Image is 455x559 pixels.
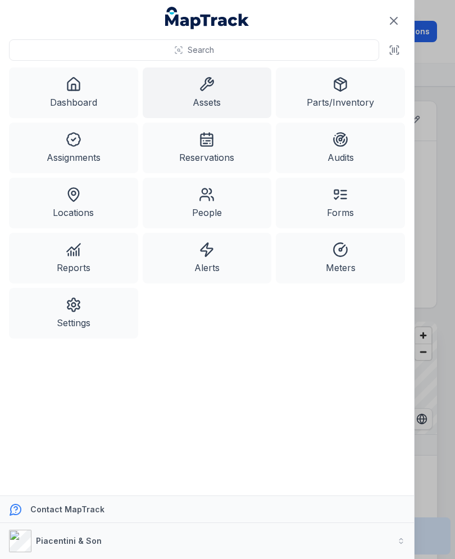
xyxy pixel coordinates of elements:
strong: Contact MapTrack [30,504,104,514]
span: Search [188,44,214,56]
button: Close navigation [382,9,406,33]
a: Alerts [143,233,272,283]
button: Search [9,39,379,61]
a: Reservations [143,123,272,173]
a: Parts/Inventory [276,67,405,118]
a: Locations [9,178,138,228]
strong: Piacentini & Son [36,536,102,546]
a: Assets [143,67,272,118]
a: Audits [276,123,405,173]
a: Dashboard [9,67,138,118]
a: Settings [9,288,138,339]
a: Reports [9,233,138,283]
a: Forms [276,178,405,228]
a: Assignments [9,123,138,173]
a: People [143,178,272,228]
a: MapTrack [165,7,249,29]
a: Meters [276,233,405,283]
